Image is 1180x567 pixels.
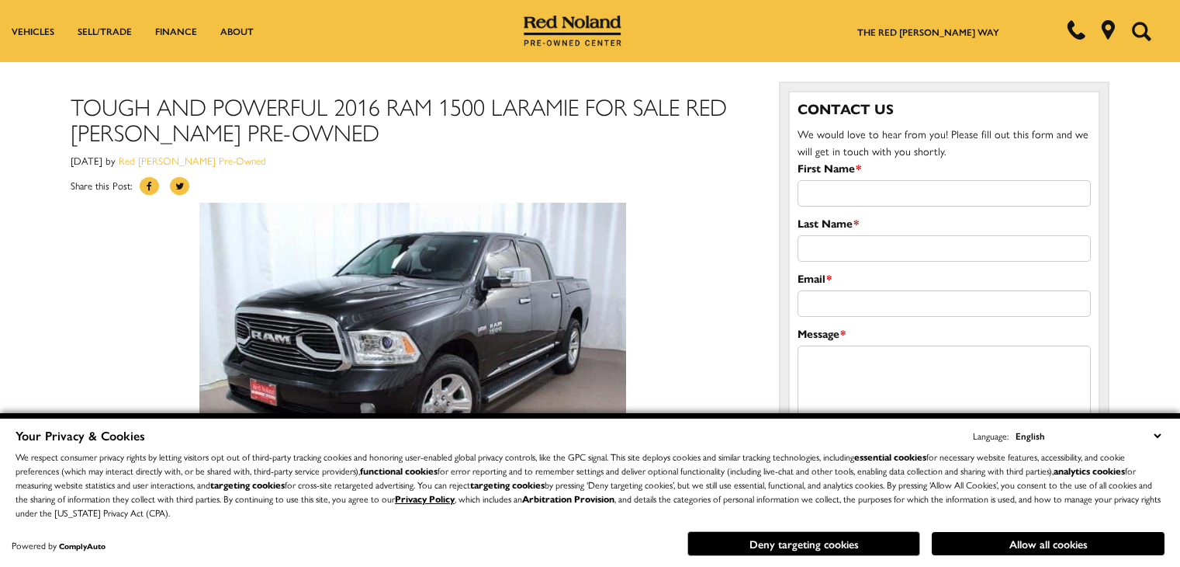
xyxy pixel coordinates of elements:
[524,16,621,47] img: Red Noland Pre-Owned
[524,21,621,37] a: Red Noland Pre-Owned
[932,532,1164,555] button: Allow all cookies
[798,100,1091,117] h3: Contact Us
[119,153,266,168] a: Red [PERSON_NAME] Pre-Owned
[210,478,285,492] strong: targeting cookies
[12,541,106,551] div: Powered by
[798,159,861,176] label: First Name
[854,450,926,464] strong: essential cookies
[71,177,756,203] div: Share this Post:
[71,153,102,168] span: [DATE]
[798,270,832,287] label: Email
[1126,1,1157,61] button: Open the search field
[395,492,455,506] a: Privacy Policy
[857,25,999,39] a: The Red [PERSON_NAME] Way
[973,431,1009,440] div: Language:
[687,531,920,556] button: Deny targeting cookies
[1054,464,1125,478] strong: analytics cookies
[798,214,859,231] label: Last Name
[360,464,438,478] strong: functional cookies
[1012,427,1164,444] select: Language Select
[16,450,1164,520] p: We respect consumer privacy rights by letting visitors opt out of third-party tracking cookies an...
[522,492,614,506] strong: Arbitration Provision
[16,426,145,444] span: Your Privacy & Cookies
[470,478,545,492] strong: targeting cookies
[59,541,106,551] a: ComplyAuto
[199,203,626,488] img: Tough 2016 Ram 1500 Laramie For Sale Red Noland Pre-Owned
[106,153,116,168] span: by
[798,325,846,342] label: Message
[798,126,1088,158] span: We would love to hear from you! Please fill out this form and we will get in touch with you shortly.
[71,93,756,144] h1: Tough and Powerful 2016 Ram 1500 Laramie For Sale Red [PERSON_NAME] Pre-Owned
